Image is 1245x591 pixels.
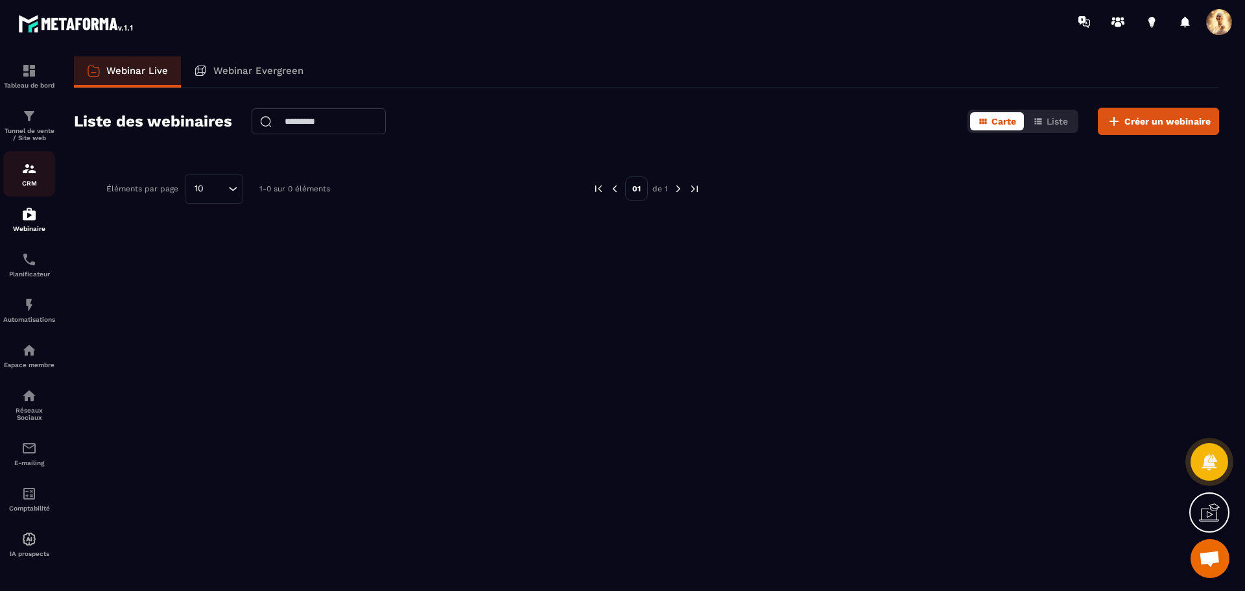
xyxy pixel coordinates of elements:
[21,486,37,501] img: accountant
[3,333,55,378] a: automationsautomationsEspace membre
[652,184,668,194] p: de 1
[3,53,55,99] a: formationformationTableau de bord
[3,225,55,232] p: Webinaire
[213,65,303,77] p: Webinar Evergreen
[672,183,684,195] img: next
[3,550,55,557] p: IA prospects
[3,316,55,323] p: Automatisations
[3,287,55,333] a: automationsautomationsAutomatisations
[259,184,330,193] p: 1-0 sur 0 éléments
[185,174,243,204] div: Search for option
[625,176,648,201] p: 01
[208,182,225,196] input: Search for option
[3,127,55,141] p: Tunnel de vente / Site web
[106,65,168,77] p: Webinar Live
[21,388,37,404] img: social-network
[3,361,55,368] p: Espace membre
[21,161,37,176] img: formation
[74,108,232,134] h2: Liste des webinaires
[1124,115,1211,128] span: Créer un webinaire
[3,476,55,522] a: accountantaccountantComptabilité
[21,206,37,222] img: automations
[3,82,55,89] p: Tableau de bord
[1098,108,1219,135] button: Créer un webinaire
[3,180,55,187] p: CRM
[18,12,135,35] img: logo
[3,271,55,278] p: Planificateur
[3,407,55,421] p: Réseaux Sociaux
[3,197,55,242] a: automationsautomationsWebinaire
[1025,112,1076,130] button: Liste
[3,99,55,151] a: formationformationTunnel de vente / Site web
[609,183,621,195] img: prev
[970,112,1024,130] button: Carte
[21,297,37,313] img: automations
[1191,539,1229,578] a: Ouvrir le chat
[593,183,604,195] img: prev
[3,505,55,512] p: Comptabilité
[21,63,37,78] img: formation
[3,378,55,431] a: social-networksocial-networkRéseaux Sociaux
[3,242,55,287] a: schedulerschedulerPlanificateur
[21,531,37,547] img: automations
[3,459,55,466] p: E-mailing
[3,151,55,197] a: formationformationCRM
[106,184,178,193] p: Éléments par page
[21,343,37,358] img: automations
[190,182,208,196] span: 10
[21,108,37,124] img: formation
[21,252,37,267] img: scheduler
[74,56,181,88] a: Webinar Live
[21,440,37,456] img: email
[689,183,700,195] img: next
[3,431,55,476] a: emailemailE-mailing
[991,116,1016,127] span: Carte
[1047,116,1068,127] span: Liste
